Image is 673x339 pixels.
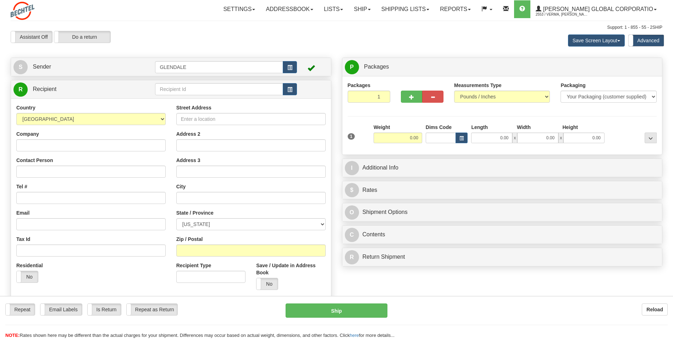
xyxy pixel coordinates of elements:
label: Save / Update in Address Book [256,262,325,276]
div: Support: 1 - 855 - 55 - 2SHIP [11,25,662,31]
label: Packaging [561,82,585,89]
label: Address 3 [176,157,200,164]
span: x [558,133,563,143]
a: OShipment Options [345,205,660,220]
input: Recipient Id [155,83,283,95]
input: Sender Id [155,61,283,73]
label: Advanced [629,35,664,46]
label: Weight [374,124,390,131]
a: CContents [345,227,660,242]
label: Width [517,124,531,131]
a: S Sender [13,60,155,74]
div: ... [645,133,657,143]
label: Height [562,124,578,131]
a: Ship [348,0,376,18]
span: Packages [364,64,389,70]
a: Reports [435,0,476,18]
span: [PERSON_NAME] Global Corporatio [541,6,653,12]
span: 2553 / Verma, [PERSON_NAME] [536,11,589,18]
span: P [345,60,359,74]
span: x [512,133,517,143]
span: O [345,205,359,220]
b: Reload [646,307,663,312]
label: No [17,271,38,282]
label: Street Address [176,104,211,111]
a: [PERSON_NAME] Global Corporatio 2553 / Verma, [PERSON_NAME] [530,0,662,18]
label: Repeat [6,304,35,315]
button: Ship [286,303,387,318]
span: $ [345,183,359,197]
a: $Rates [345,183,660,198]
span: 1 [348,133,355,140]
a: Settings [218,0,260,18]
input: Enter a location [176,113,326,125]
a: RReturn Shipment [345,250,660,264]
label: Measurements Type [454,82,502,89]
a: R Recipient [13,82,139,97]
label: Recipient Type [176,262,211,269]
label: Packages [348,82,371,89]
label: Contact Person [16,157,53,164]
iframe: chat widget [657,133,672,206]
span: NOTE: [5,333,20,338]
span: C [345,228,359,242]
label: State / Province [176,209,214,216]
label: Tel # [16,183,27,190]
label: Email [16,209,29,216]
label: Assistant Off [11,31,52,43]
span: R [13,82,28,97]
label: Company [16,130,39,138]
label: Length [471,124,488,131]
a: Addressbook [260,0,319,18]
label: Dims Code [426,124,452,131]
label: Repeat as Return [127,304,177,315]
label: Residential [16,262,43,269]
span: R [345,250,359,264]
label: Is Return [88,304,121,315]
a: here [350,333,359,338]
span: Recipient [33,86,56,92]
a: Lists [319,0,348,18]
label: Email Labels [40,304,82,315]
button: Save Screen Layout [568,34,625,47]
span: S [13,60,28,74]
label: Country [16,104,35,111]
label: Address 2 [176,130,200,138]
label: City [176,183,186,190]
label: Zip / Postal [176,236,203,243]
span: Sender [33,64,51,70]
a: P Packages [345,60,660,74]
span: I [345,161,359,175]
button: Reload [642,303,668,316]
img: logo2553.jpg [11,2,34,20]
a: IAdditional Info [345,161,660,175]
label: No [256,278,278,290]
label: Do a return [54,31,110,43]
label: Tax Id [16,236,30,243]
a: Shipping lists [376,0,435,18]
